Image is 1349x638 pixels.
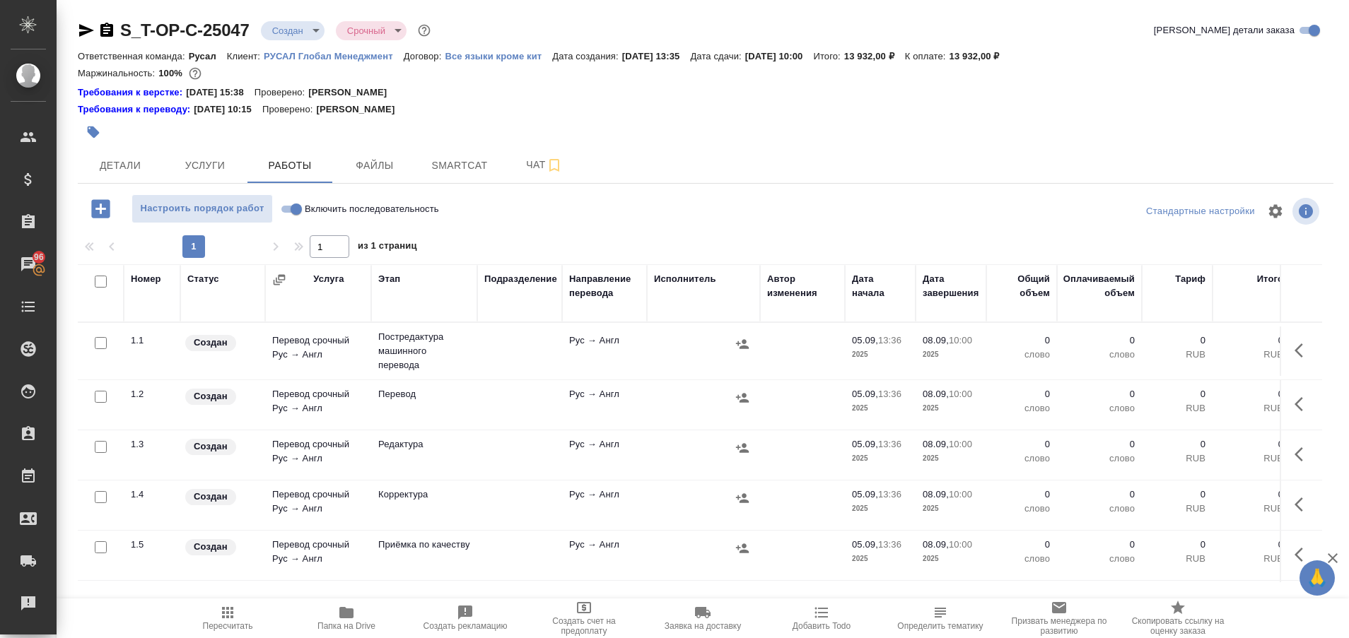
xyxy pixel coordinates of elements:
[131,437,173,451] div: 1.3
[406,598,525,638] button: Создать рекламацию
[562,531,647,580] td: Рус → Англ
[308,85,397,100] p: [PERSON_NAME]
[78,117,109,148] button: Добавить тэг
[378,538,470,552] p: Приёмка по качеству
[993,437,1050,451] p: 0
[878,439,901,449] p: 13:36
[184,387,258,406] div: Заказ еще не согласован с клиентом, искать исполнителей рано
[643,598,762,638] button: Заявка на доставку
[993,348,1050,362] p: слово
[1305,563,1329,593] span: 🙏
[1008,616,1110,636] span: Призвать менеджера по развитию
[852,272,909,300] div: Дата начала
[852,335,878,345] p: 05.09,
[1286,437,1320,471] button: Здесь прячутся важные кнопки
[78,102,194,117] a: Требования к переводу:
[622,51,691,61] p: [DATE] 13:35
[261,21,325,40] div: Создан
[78,51,189,61] p: Ответственная команда:
[255,85,309,100] p: Проверено:
[426,157,494,175] span: Smartcat
[950,51,1010,61] p: 13 932,00 ₽
[949,539,972,550] p: 10:00
[1220,538,1283,552] p: 0
[923,401,979,415] p: 2025
[194,389,228,403] p: Создан
[852,389,878,399] p: 05.09,
[445,49,552,61] a: Все языки кроме кит
[268,25,308,37] button: Создан
[1149,348,1205,362] p: RUB
[484,272,557,286] div: Подразделение
[852,539,878,550] p: 05.09,
[1149,552,1205,566] p: RUB
[762,598,881,638] button: Добавить Todo
[732,333,753,355] button: Назначить
[1220,451,1283,466] p: RUB
[415,21,433,40] button: Доп статусы указывают на важность/срочность заказа
[732,488,753,509] button: Назначить
[1300,560,1335,596] button: 🙏
[546,157,563,174] svg: Подписаться
[732,387,753,408] button: Назначить
[1220,552,1283,566] p: RUB
[897,621,983,631] span: Определить тематику
[852,401,909,415] p: 2025
[881,598,1000,638] button: Определить тематику
[81,194,120,223] button: Добавить работу
[905,51,950,61] p: К оплате:
[194,336,228,350] p: Создан
[949,335,972,345] p: 10:00
[25,250,52,264] span: 96
[343,25,390,37] button: Срочный
[184,333,258,353] div: Заказ еще не согласован с клиентом, искать исполнителей рано
[993,488,1050,502] p: 0
[949,389,972,399] p: 10:00
[1149,488,1205,502] p: 0
[1064,437,1135,451] p: 0
[131,272,161,286] div: Номер
[264,49,404,61] a: РУСАЛ Глобал Менеджмент
[265,581,371,630] td: Редактура срочная Рус → Англ
[1292,198,1322,225] span: Посмотреть информацию
[194,102,262,117] p: [DATE] 10:15
[378,387,470,401] p: Перевод
[184,488,258,507] div: Заказ еще не согласован с клиентом, искать исполнителей рано
[1220,348,1283,362] p: RUB
[844,51,905,61] p: 13 932,00 ₽
[187,272,219,286] div: Статус
[256,157,324,175] span: Работы
[923,389,949,399] p: 08.09,
[78,22,95,39] button: Скопировать ссылку для ЯМессенджера
[1119,598,1237,638] button: Скопировать ссылку на оценку заказа
[878,335,901,345] p: 13:36
[732,437,753,459] button: Назначить
[923,552,979,566] p: 2025
[993,272,1050,300] div: Общий объем
[813,51,843,61] p: Итого:
[227,51,264,61] p: Клиент:
[1064,451,1135,466] p: слово
[993,538,1050,552] p: 0
[562,380,647,430] td: Рус → Англ
[1149,401,1205,415] p: RUB
[131,488,173,502] div: 1.4
[186,64,204,83] button: 0.00 RUB;
[1220,333,1283,348] p: 0
[923,348,979,362] p: 2025
[194,439,228,454] p: Создан
[1286,488,1320,521] button: Здесь прячутся важные кнопки
[1064,488,1135,502] p: 0
[1220,401,1283,415] p: RUB
[923,451,979,466] p: 2025
[1257,272,1283,286] div: Итого
[949,439,972,449] p: 10:00
[404,51,445,61] p: Договор:
[1000,598,1119,638] button: Призвать менеджера по развитию
[341,157,409,175] span: Файлы
[1220,437,1283,451] p: 0
[186,85,255,100] p: [DATE] 15:38
[1064,552,1135,566] p: слово
[852,451,909,466] p: 2025
[1064,401,1135,415] p: слово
